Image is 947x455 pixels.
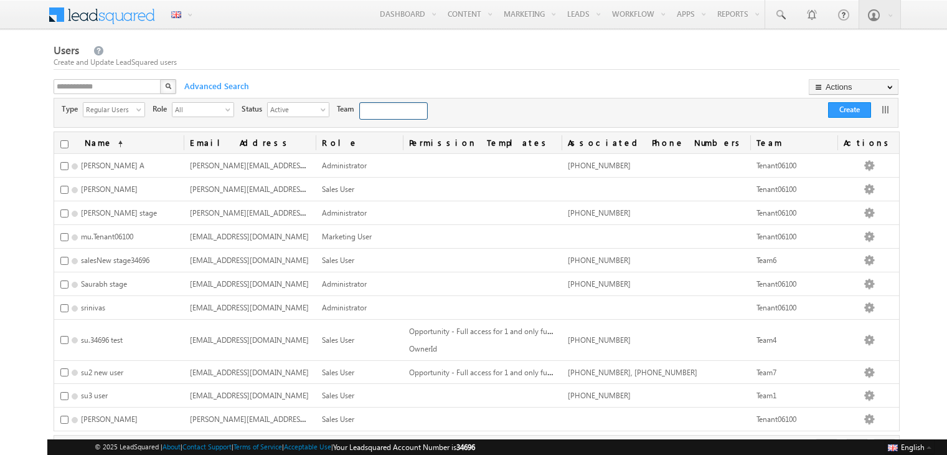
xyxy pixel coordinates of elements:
[756,368,776,377] span: Team7
[756,414,796,424] span: Tenant06100
[322,256,354,265] span: Sales User
[409,344,437,353] span: OwnerId
[837,132,899,153] span: Actions
[184,132,316,153] a: Email Address
[81,232,133,241] span: mu.Tenant06100
[62,103,83,115] span: Type
[885,439,935,454] button: English
[568,391,631,400] span: [PHONE_NUMBER]
[190,232,309,241] span: [EMAIL_ADDRESS][DOMAIN_NAME]
[568,368,697,377] span: [PHONE_NUMBER], [PHONE_NUMBER]
[190,413,365,424] span: [PERSON_NAME][EMAIL_ADDRESS][DOMAIN_NAME]
[190,303,309,312] span: [EMAIL_ADDRESS][DOMAIN_NAME]
[54,43,79,57] span: Users
[83,103,134,115] span: Regular Users
[828,102,871,118] button: Create
[456,443,475,452] span: 34696
[756,335,776,345] span: Team4
[409,325,629,336] span: Opportunity - Full access for 1 and only full view access for another
[322,414,354,424] span: Sales User
[81,391,108,400] span: su3 user
[322,232,372,241] span: Marketing User
[268,103,319,115] span: Active
[409,366,629,377] span: Opportunity - Full access for 1 and only full view access for another
[756,184,796,194] span: Tenant06100
[322,208,367,218] span: Administrator
[403,132,562,153] span: Permission Templates
[190,335,309,345] span: [EMAIL_ADDRESS][DOMAIN_NAME]
[113,139,123,149] span: (sorted ascending)
[81,303,105,312] span: srinivas
[81,414,138,424] span: [PERSON_NAME]
[337,103,359,115] span: Team
[81,256,149,265] span: salesNew stage34696
[81,161,144,170] span: [PERSON_NAME] A
[322,184,354,194] span: Sales User
[78,132,129,153] a: Name
[190,256,309,265] span: [EMAIL_ADDRESS][DOMAIN_NAME]
[568,256,631,265] span: [PHONE_NUMBER]
[190,368,309,377] span: [EMAIL_ADDRESS][DOMAIN_NAME]
[901,443,925,452] span: English
[322,303,367,312] span: Administrator
[190,279,309,289] span: [EMAIL_ADDRESS][DOMAIN_NAME]
[190,391,309,400] span: [EMAIL_ADDRESS][DOMAIN_NAME]
[136,106,146,113] span: select
[322,391,354,400] span: Sales User
[81,208,157,218] span: [PERSON_NAME] stage
[756,303,796,312] span: Tenant06100
[756,208,796,218] span: Tenant06100
[750,132,837,153] span: Team
[568,208,631,218] span: [PHONE_NUMBER]
[284,443,331,451] a: Acceptable Use
[182,443,232,451] a: Contact Support
[172,103,224,115] span: All
[190,160,365,170] span: [PERSON_NAME][EMAIL_ADDRESS][DOMAIN_NAME]
[233,443,282,451] a: Terms of Service
[568,335,631,345] span: [PHONE_NUMBER]
[333,443,475,452] span: Your Leadsquared Account Number is
[190,183,422,194] span: [PERSON_NAME][EMAIL_ADDRESS][PERSON_NAME][DOMAIN_NAME]
[81,368,123,377] span: su2 new user
[568,279,631,289] span: [PHONE_NUMBER]
[165,83,171,89] img: Search
[95,441,475,453] span: © 2025 LeadSquared | | | | |
[316,132,403,153] a: Role
[322,368,354,377] span: Sales User
[163,443,181,451] a: About
[756,279,796,289] span: Tenant06100
[321,106,331,113] span: select
[190,207,365,218] span: [PERSON_NAME][EMAIL_ADDRESS][DOMAIN_NAME]
[562,132,750,153] a: Associated Phone Numbers
[225,106,235,113] span: select
[81,335,123,345] span: su.34696 test
[756,391,776,400] span: Team1
[242,103,267,115] span: Status
[756,232,796,241] span: Tenant06100
[322,279,367,289] span: Administrator
[178,80,253,92] span: Advanced Search
[153,103,172,115] span: Role
[81,279,127,289] span: Saurabh stage
[322,335,354,345] span: Sales User
[756,256,776,265] span: Team6
[81,184,138,194] span: [PERSON_NAME]
[756,161,796,170] span: Tenant06100
[54,57,900,68] div: Create and Update LeadSquared users
[568,161,631,170] span: [PHONE_NUMBER]
[809,79,898,95] button: Actions
[322,161,367,170] span: Administrator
